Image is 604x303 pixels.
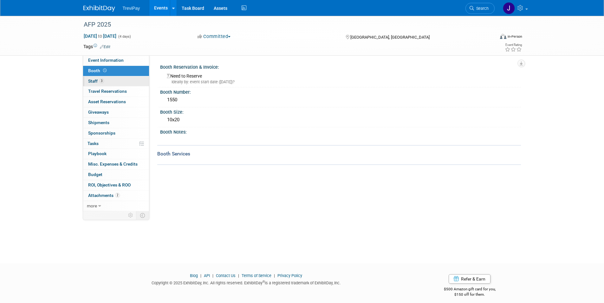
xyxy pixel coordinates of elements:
[88,141,99,146] span: Tasks
[83,180,149,190] a: ROI, Objectives & ROO
[87,203,97,208] span: more
[505,43,522,47] div: Event Rating
[83,149,149,159] a: Playbook
[88,130,115,136] span: Sponsorships
[83,33,117,39] span: [DATE] [DATE]
[190,273,198,278] a: Blog
[160,62,521,70] div: Booth Reservation & Invoice:
[83,118,149,128] a: Shipments
[88,89,127,94] span: Travel Reservations
[160,107,521,115] div: Booth Size:
[118,35,131,39] span: (4 days)
[83,201,149,211] a: more
[88,68,108,73] span: Booth
[242,273,271,278] a: Terms of Service
[83,128,149,138] a: Sponsorships
[195,33,233,40] button: Committed
[449,274,490,284] a: Refer & Earn
[83,191,149,201] a: Attachments2
[277,273,302,278] a: Privacy Policy
[88,110,109,115] span: Giveaways
[165,71,516,85] div: Need to Reserve
[211,273,215,278] span: |
[88,99,126,104] span: Asset Reservations
[165,95,516,105] div: 1550
[81,19,485,30] div: AFP 2025
[157,150,521,157] div: Booth Services
[102,68,108,73] span: Booth not reserved yet
[83,279,409,286] div: Copyright © 2025 ExhibitDay, Inc. All rights reserved. ExhibitDay is a registered trademark of Ex...
[160,87,521,95] div: Booth Number:
[500,34,506,39] img: Format-Inperson.png
[216,273,236,278] a: Contact Us
[272,273,276,278] span: |
[457,33,523,42] div: Event Format
[83,43,110,50] td: Tags
[83,5,115,12] img: ExhibitDay
[88,172,102,177] span: Budget
[83,139,149,149] a: Tasks
[88,161,138,167] span: Misc. Expenses & Credits
[350,35,430,40] span: [GEOGRAPHIC_DATA], [GEOGRAPHIC_DATA]
[160,127,521,135] div: Booth Notes:
[88,193,120,198] span: Attachments
[83,97,149,107] a: Asset Reservations
[83,55,149,66] a: Event Information
[83,107,149,117] a: Giveaways
[419,292,521,297] div: $150 off for them.
[419,282,521,297] div: $500 Amazon gift card for you,
[83,86,149,97] a: Travel Reservations
[97,34,103,39] span: to
[136,211,149,219] td: Toggle Event Tabs
[507,34,522,39] div: In-Person
[465,3,495,14] a: Search
[237,273,241,278] span: |
[125,211,136,219] td: Personalize Event Tab Strip
[115,193,120,198] span: 2
[167,79,516,85] div: Ideally by: event start date ([DATE])?
[100,45,110,49] a: Edit
[88,120,109,125] span: Shipments
[83,66,149,76] a: Booth
[123,6,140,11] span: TreviPay
[88,182,131,187] span: ROI, Objectives & ROO
[83,159,149,169] a: Misc. Expenses & Credits
[503,2,515,14] img: Jay Iannnini
[474,6,489,11] span: Search
[199,273,203,278] span: |
[165,115,516,125] div: 10x20
[88,151,107,156] span: Playbook
[88,79,104,84] span: Staff
[204,273,210,278] a: API
[83,170,149,180] a: Budget
[99,79,104,83] span: 3
[263,280,265,283] sup: ®
[88,58,124,63] span: Event Information
[83,76,149,86] a: Staff3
